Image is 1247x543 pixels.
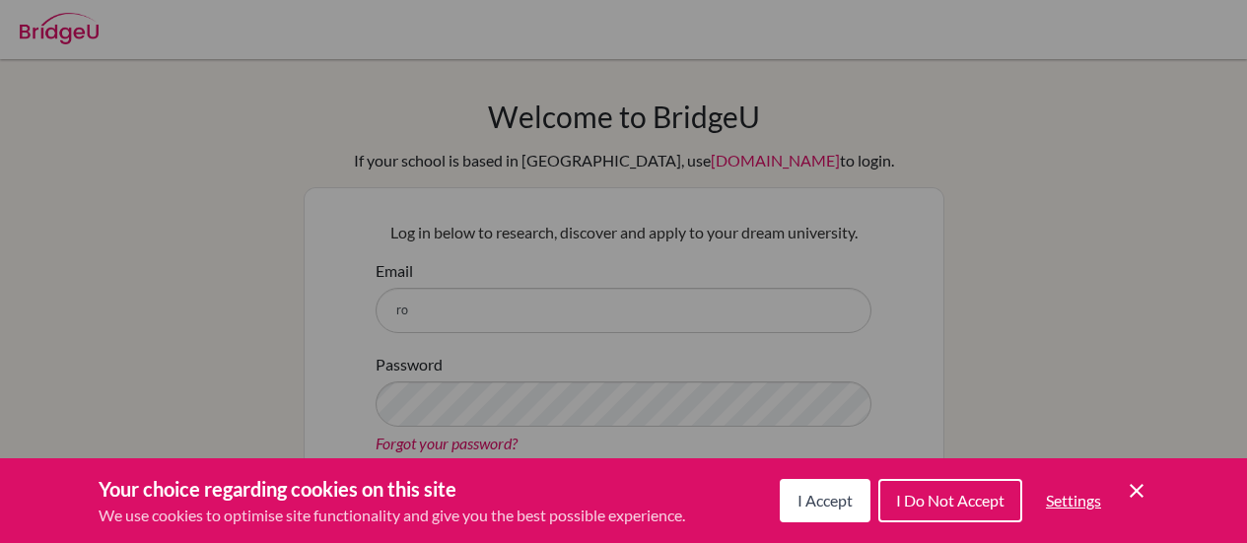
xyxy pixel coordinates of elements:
span: Settings [1046,491,1101,509]
span: I Do Not Accept [896,491,1005,509]
button: Settings [1030,481,1117,520]
h3: Your choice regarding cookies on this site [99,474,685,504]
span: I Accept [797,491,853,509]
button: I Do Not Accept [878,479,1022,522]
button: I Accept [780,479,870,522]
p: We use cookies to optimise site functionality and give you the best possible experience. [99,504,685,527]
button: Save and close [1125,479,1148,503]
